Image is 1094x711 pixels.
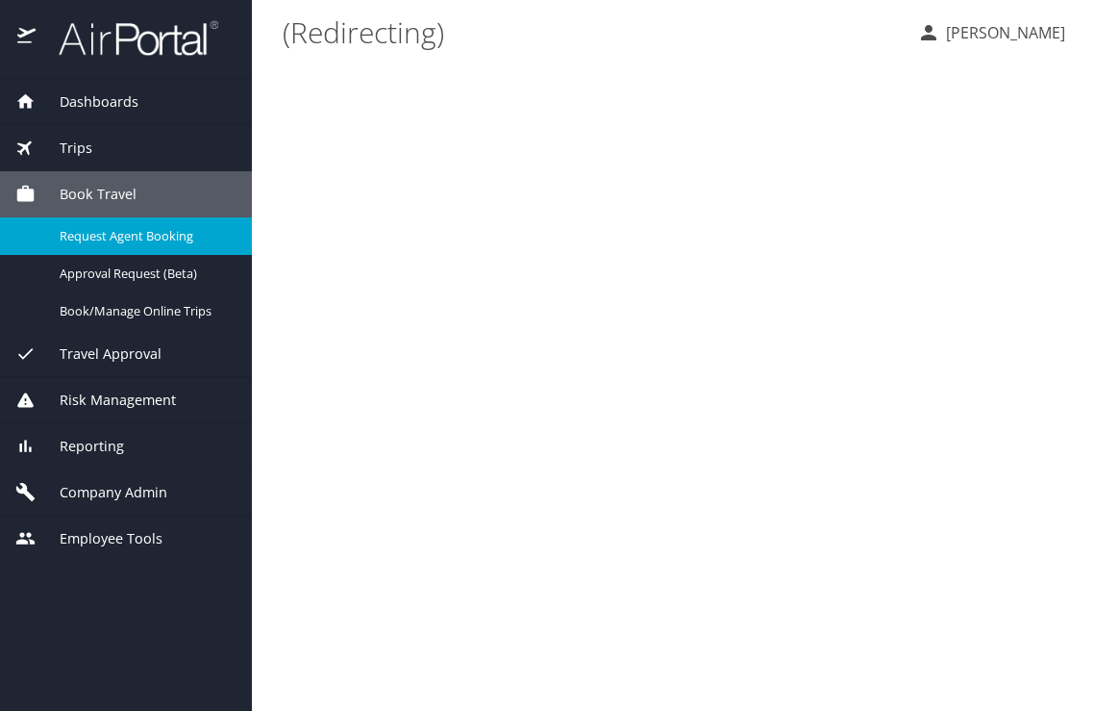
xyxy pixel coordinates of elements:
p: [PERSON_NAME] [940,21,1065,44]
span: Reporting [36,436,124,457]
img: airportal-logo.png [37,19,218,57]
span: Company Admin [36,482,167,503]
span: Trips [36,138,92,159]
button: [PERSON_NAME] [909,15,1073,50]
span: Book/Manage Online Trips [60,302,229,320]
span: Employee Tools [36,528,162,549]
span: Approval Request (Beta) [60,265,229,283]
span: Book Travel [36,184,137,205]
span: Risk Management [36,390,176,411]
h1: (Redirecting) [283,2,902,62]
span: Dashboards [36,91,138,113]
span: Request Agent Booking [60,227,229,245]
span: Travel Approval [36,343,162,365]
img: icon-airportal.png [17,19,37,57]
